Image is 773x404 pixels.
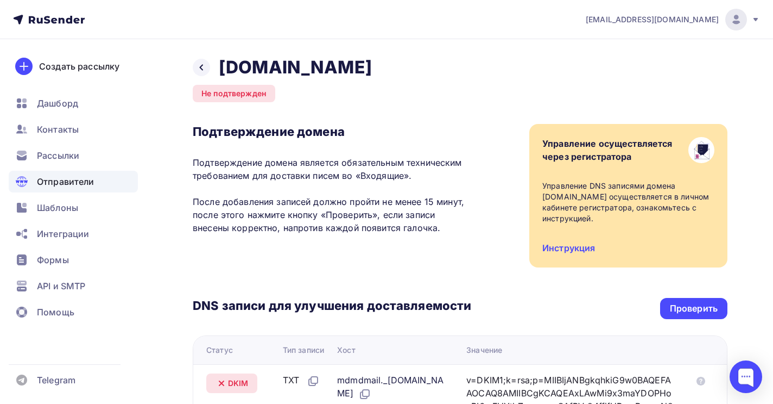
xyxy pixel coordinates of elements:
[37,97,78,110] span: Дашборд
[337,374,449,401] div: mdmdmail._[DOMAIN_NAME]
[542,137,673,163] div: Управление осуществляется через регистратора
[9,171,138,192] a: Отправители
[283,345,324,356] div: Тип записи
[37,149,79,162] span: Рассылки
[193,156,471,234] p: Подтверждение домена является обязательным техническим требованием для доставки писем во «Входящи...
[586,9,760,30] a: [EMAIL_ADDRESS][DOMAIN_NAME]
[37,306,74,319] span: Помощь
[37,253,69,266] span: Формы
[219,57,372,78] h2: [DOMAIN_NAME]
[37,227,89,240] span: Интеграции
[283,374,320,388] div: TXT
[9,119,138,140] a: Контакты
[9,197,138,219] a: Шаблоны
[37,123,79,136] span: Контакты
[39,60,119,73] div: Создать рассылку
[466,345,502,356] div: Значение
[670,302,718,315] div: Проверить
[9,249,138,271] a: Формы
[586,14,719,25] span: [EMAIL_ADDRESS][DOMAIN_NAME]
[9,145,138,166] a: Рассылки
[9,92,138,114] a: Дашборд
[193,124,471,139] h3: Подтверждение домена
[206,345,233,356] div: Статус
[542,243,595,253] a: Инструкция
[542,181,714,224] div: Управление DNS записями домена [DOMAIN_NAME] осуществляется в личном кабинете регистратора, ознак...
[37,175,94,188] span: Отправители
[37,374,75,387] span: Telegram
[228,378,249,389] span: DKIM
[37,201,78,214] span: Шаблоны
[193,85,275,102] div: Не подтвержден
[37,279,85,293] span: API и SMTP
[337,345,356,356] div: Хост
[193,298,471,315] h3: DNS записи для улучшения доставляемости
